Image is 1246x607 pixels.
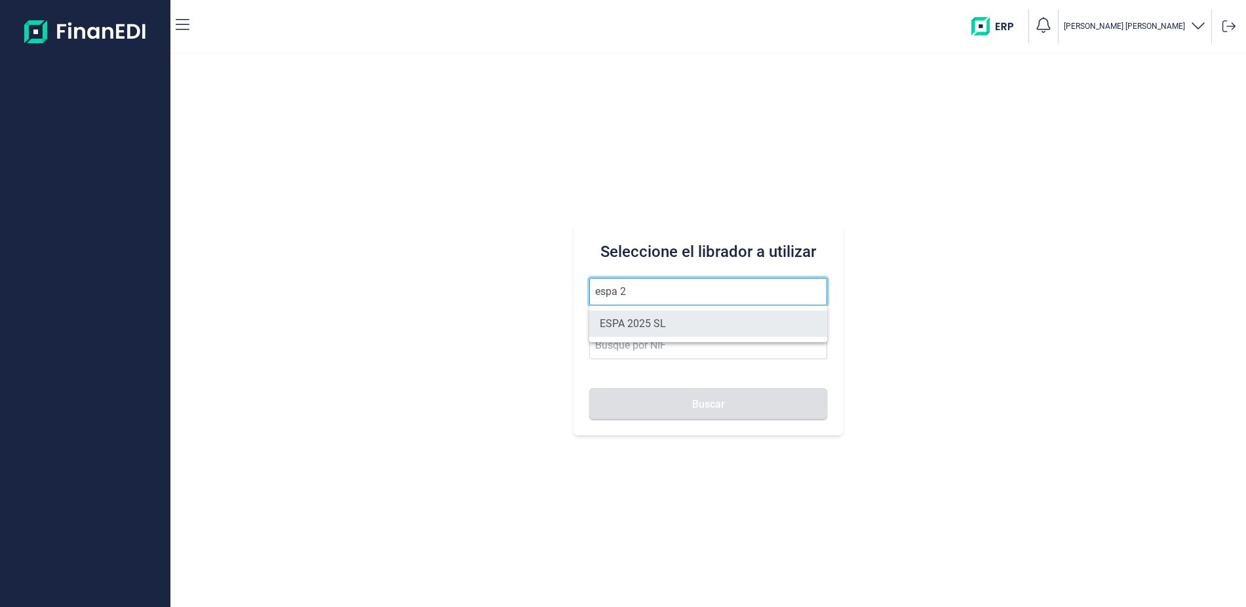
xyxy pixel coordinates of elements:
li: ESPA 2025 SL [589,311,827,337]
img: Logo de aplicación [24,10,147,52]
span: Buscar [692,399,725,409]
button: [PERSON_NAME] [PERSON_NAME] [1064,17,1206,36]
img: erp [971,17,1023,35]
h3: Seleccione el librador a utilizar [589,241,827,262]
p: [PERSON_NAME] [PERSON_NAME] [1064,21,1185,31]
input: Busque por NIF [589,332,827,359]
input: Seleccione la razón social [589,278,827,305]
button: Buscar [589,388,827,420]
